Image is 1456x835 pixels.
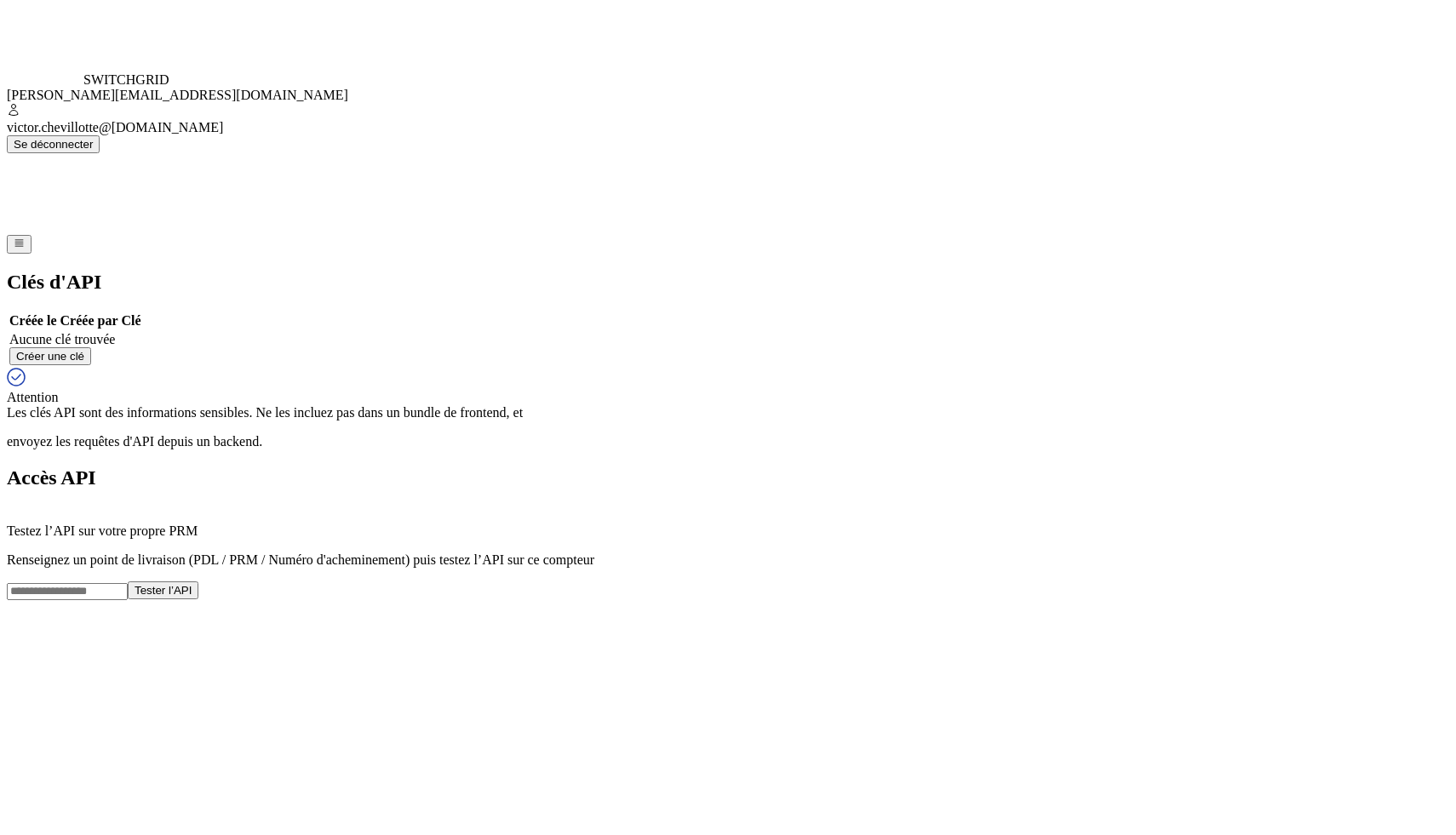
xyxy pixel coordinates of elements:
[9,332,115,346] span: Aucune clé trouvée
[16,350,84,363] div: Créer une clé
[112,120,224,134] span: [DOMAIN_NAME]
[7,271,1449,294] h2: Clés d'API
[128,581,198,599] button: Tester l’API
[60,312,119,329] th: Créée par
[83,72,169,87] span: SWITCHGRID
[7,552,1449,568] p: Renseignez un point de livraison (PDL / PRM / Numéro d'acheminement) puis testez l’API sur ce com...
[7,153,83,231] img: Switchgrid Logo
[7,523,1449,539] div: Testez l’API sur votre propre PRM
[7,434,1449,449] p: envoyez les requêtes d'API depuis un backend.
[7,466,1449,489] h2: Accès API
[120,312,141,329] th: Clé
[9,312,58,329] th: Créée le
[99,120,112,134] span: @
[7,120,99,134] span: victor.chevillotte
[135,584,192,597] div: Tester l’API
[7,88,1449,103] div: [PERSON_NAME][EMAIL_ADDRESS][DOMAIN_NAME]
[7,7,83,84] img: Switchgrid Logo
[7,405,1449,449] span: Les clés API sont des informations sensibles. Ne les incluez pas dans un bundle de frontend, et
[7,390,1449,405] div: Attention
[9,347,91,365] button: Créer une clé
[7,135,100,153] button: Se déconnecter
